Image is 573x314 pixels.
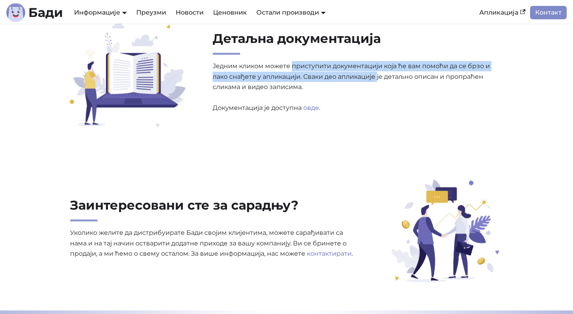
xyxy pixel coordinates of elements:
p: Уколико желите да дистрибуирате Бади својим клијентима, можете сарађивати са нама и на тај начин ... [70,228,361,259]
img: Лого [6,3,25,22]
img: Заинтересовани сте за сарадњу? [383,177,505,284]
a: Новости [171,6,208,19]
a: ЛогоБади [6,3,63,22]
a: Информације [74,9,127,16]
a: Преузми [132,6,171,19]
a: овде [303,104,319,111]
b: Бади [28,6,63,19]
h2: Заинтересовани сте за сарадњу? [70,197,361,221]
a: Контакт [530,6,567,19]
h2: Детаљна документација [213,31,503,55]
a: контактирати [307,250,352,257]
img: Детаљна документација [67,21,189,128]
a: Апликација [475,6,530,19]
a: Остали производи [256,9,326,16]
p: Једним кликом можете приступити документацији која ће вам помоћи да се брзо и лако снађете у апли... [213,61,503,113]
a: Ценовник [208,6,252,19]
